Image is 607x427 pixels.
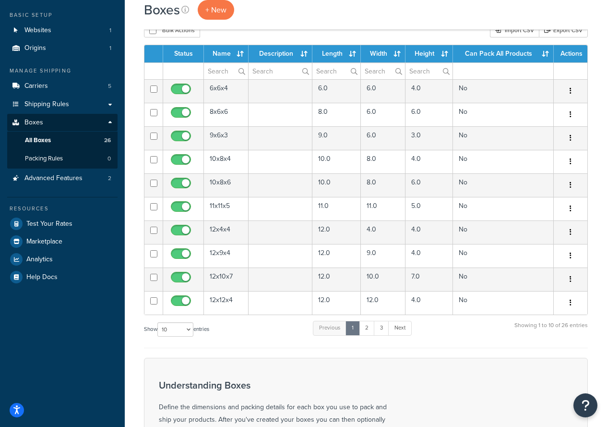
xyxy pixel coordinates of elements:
[453,103,554,126] td: No
[405,244,453,268] td: 4.0
[361,45,405,62] th: Width : activate to sort column ascending
[204,150,249,173] td: 10x8x4
[159,380,399,390] h3: Understanding Boxes
[312,268,361,291] td: 12.0
[7,170,118,187] li: Advanced Features
[144,23,200,37] button: Bulk Actions
[388,321,412,335] a: Next
[453,173,554,197] td: No
[312,103,361,126] td: 8.0
[204,126,249,150] td: 9x6x3
[7,205,118,213] div: Resources
[24,82,48,90] span: Carriers
[374,321,389,335] a: 3
[312,173,361,197] td: 10.0
[7,39,118,57] li: Origins
[405,45,453,62] th: Height : activate to sort column ascending
[204,291,249,315] td: 12x12x4
[7,114,118,169] li: Boxes
[405,126,453,150] td: 3.0
[405,63,452,79] input: Search
[26,220,72,228] span: Test Your Rates
[361,79,405,103] td: 6.0
[144,0,180,19] h1: Boxes
[7,215,118,232] a: Test Your Rates
[361,103,405,126] td: 6.0
[7,77,118,95] a: Carriers 5
[108,82,111,90] span: 5
[204,244,249,268] td: 12x9x4
[405,103,453,126] td: 6.0
[24,26,51,35] span: Websites
[361,173,405,197] td: 8.0
[104,136,111,145] span: 26
[405,220,453,244] td: 4.0
[204,45,249,62] th: Name : activate to sort column ascending
[312,63,360,79] input: Search
[7,132,118,149] li: All Boxes
[359,321,375,335] a: 2
[24,100,69,109] span: Shipping Rules
[312,197,361,220] td: 11.0
[7,132,118,149] a: All Boxes 26
[204,63,248,79] input: Search
[361,220,405,244] td: 4.0
[205,4,226,15] span: + New
[163,45,204,62] th: Status
[361,244,405,268] td: 9.0
[249,45,312,62] th: Description : activate to sort column ascending
[7,22,118,39] a: Websites 1
[24,44,46,52] span: Origins
[405,79,453,103] td: 4.0
[453,197,554,220] td: No
[204,268,249,291] td: 12x10x7
[490,23,539,37] div: Import CSV
[204,220,249,244] td: 12x4x4
[312,150,361,173] td: 10.0
[405,150,453,173] td: 4.0
[204,173,249,197] td: 10x8x6
[345,321,360,335] a: 1
[312,291,361,315] td: 12.0
[7,150,118,168] a: Packing Rules 0
[405,197,453,220] td: 5.0
[7,96,118,113] a: Shipping Rules
[453,126,554,150] td: No
[7,11,118,19] div: Basic Setup
[204,197,249,220] td: 11x11x5
[24,119,43,127] span: Boxes
[361,291,405,315] td: 12.0
[144,322,209,337] label: Show entries
[249,63,312,79] input: Search
[7,22,118,39] li: Websites
[7,170,118,187] a: Advanced Features 2
[204,79,249,103] td: 6x6x4
[26,256,53,264] span: Analytics
[453,79,554,103] td: No
[405,291,453,315] td: 4.0
[554,45,587,62] th: Actions
[312,244,361,268] td: 12.0
[7,77,118,95] li: Carriers
[312,79,361,103] td: 6.0
[405,268,453,291] td: 7.0
[107,155,111,163] span: 0
[7,150,118,168] li: Packing Rules
[157,322,193,337] select: Showentries
[573,393,597,417] button: Open Resource Center
[514,320,588,341] div: Showing 1 to 10 of 26 entries
[361,268,405,291] td: 10.0
[453,150,554,173] td: No
[7,251,118,268] a: Analytics
[7,233,118,250] a: Marketplace
[7,268,118,286] a: Help Docs
[26,273,58,281] span: Help Docs
[312,220,361,244] td: 12.0
[24,174,83,183] span: Advanced Features
[7,39,118,57] a: Origins 1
